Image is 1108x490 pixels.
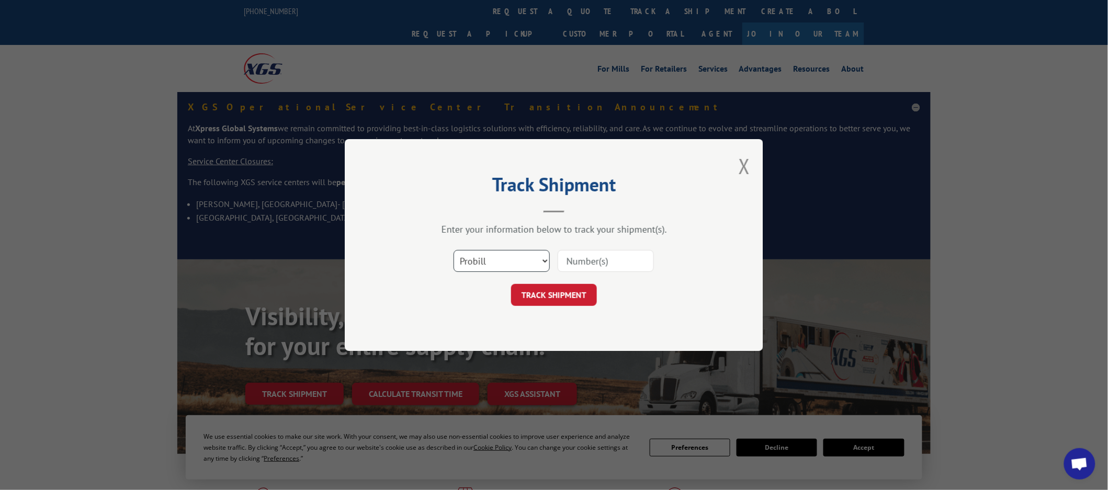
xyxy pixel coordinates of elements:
[739,152,750,180] button: Close modal
[558,250,654,272] input: Number(s)
[511,284,597,306] button: TRACK SHIPMENT
[397,223,711,235] div: Enter your information below to track your shipment(s).
[1064,448,1095,480] a: Open chat
[397,177,711,197] h2: Track Shipment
